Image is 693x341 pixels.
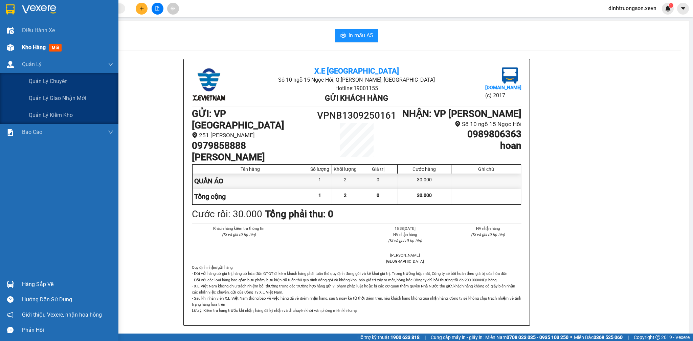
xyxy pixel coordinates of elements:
h1: 0989806363 [398,128,521,140]
span: aim [171,6,175,11]
span: message [7,327,14,333]
span: In mẫu A5 [349,31,373,40]
span: Hỗ trợ kỹ thuật: [357,334,420,341]
span: 30.000 [417,193,432,198]
span: Quản lý chuyến [29,77,68,85]
div: Tên hàng [194,166,306,172]
li: Hotline: 19001155 [247,84,466,93]
span: 2 [344,193,346,198]
span: down [108,62,113,67]
li: NV nhận hàng [455,225,522,232]
sup: 1 [669,3,673,8]
span: | [425,334,426,341]
span: 1 [318,193,321,198]
span: Điều hành xe [22,26,55,35]
span: environment [192,132,198,138]
img: warehouse-icon [7,281,14,288]
b: GỬI : VP [PERSON_NAME] [8,49,118,60]
strong: 0708 023 035 - 0935 103 250 [507,335,568,340]
div: 2 [332,174,359,189]
b: Gửi khách hàng [325,94,388,102]
div: Ghi chú [453,166,519,172]
li: Số 10 ngõ 15 Ngọc Hồi [398,120,521,129]
span: 1 [670,3,672,8]
span: plus [139,6,144,11]
li: Khách hàng kiểm tra thông tin [205,225,272,232]
li: Số 10 ngõ 15 Ngọc Hồi, Q.[PERSON_NAME], [GEOGRAPHIC_DATA] [247,76,466,84]
span: ⚪️ [570,336,572,339]
li: NV nhận hàng [372,232,439,238]
img: solution-icon [7,129,14,136]
img: icon-new-feature [665,5,671,12]
span: Miền Bắc [574,334,623,341]
h1: VPNB1309250161 [315,108,398,123]
div: QUẦN ÁO [193,174,308,189]
span: Kho hàng [22,44,46,51]
div: Phản hồi [22,325,113,335]
h1: hoan [398,140,521,152]
span: Báo cáo [22,128,42,136]
span: notification [7,312,14,318]
i: (Kí và ghi rõ họ tên) [222,232,256,237]
span: Miền Nam [485,334,568,341]
div: Hàng sắp về [22,279,113,289]
img: logo-vxr [6,4,15,15]
span: Cung cấp máy in - giấy in: [431,334,484,341]
button: file-add [152,3,163,15]
img: logo.jpg [8,8,42,42]
li: [PERSON_NAME][GEOGRAPHIC_DATA] [372,252,439,264]
div: Giá trị [361,166,396,172]
span: environment [455,121,461,127]
b: Tổng phải thu: 0 [265,208,333,220]
img: logo.jpg [192,67,226,101]
button: plus [136,3,148,15]
i: (Kí và ghi rõ họ tên) [471,232,505,237]
h1: 0979858888 [192,140,315,152]
span: file-add [155,6,160,11]
button: printerIn mẫu A5 [335,29,378,42]
span: | [628,334,629,341]
b: X.E [GEOGRAPHIC_DATA] [314,67,399,75]
span: printer [340,33,346,39]
span: Quản lý kiểm kho [29,111,73,119]
b: [DOMAIN_NAME] [485,85,521,90]
span: question-circle [7,296,14,303]
img: logo.jpg [502,67,518,84]
div: Cước rồi : 30.000 [192,207,262,222]
span: mới [49,44,62,52]
li: 251 [PERSON_NAME] [192,131,315,140]
button: aim [167,3,179,15]
span: 0 [377,193,379,198]
span: Giới thiệu Vexere, nhận hoa hồng [22,310,102,319]
div: Số lượng [310,166,330,172]
p: - Đối với hàng có giá trị, hàng có hóa đơn GTGT đi kèm khách hàng phải tuân thủ quy định đóng gói... [192,270,521,313]
span: caret-down [680,5,686,12]
img: warehouse-icon [7,27,14,34]
li: Số 10 ngõ 15 Ngọc Hồi, Q.[PERSON_NAME], [GEOGRAPHIC_DATA] [63,17,283,25]
img: warehouse-icon [7,61,14,68]
strong: 0369 525 060 [594,335,623,340]
h1: [PERSON_NAME] [192,152,315,163]
div: Hướng dẫn sử dụng [22,295,113,305]
b: NHẬN : VP [PERSON_NAME] [402,108,521,119]
li: Hotline: 19001155 [63,25,283,34]
div: 30.000 [398,174,451,189]
i: (Kí và ghi rõ họ tên) [388,238,422,243]
img: warehouse-icon [7,44,14,51]
strong: 1900 633 818 [390,335,420,340]
span: dinhtruongson.xevn [603,4,662,13]
b: GỬI : VP [GEOGRAPHIC_DATA] [192,108,284,131]
span: Quản lý giao nhận mới [29,94,86,102]
div: 1 [308,174,332,189]
div: Cước hàng [399,166,449,172]
span: down [108,129,113,135]
div: Quy định nhận/gửi hàng : [192,264,521,314]
div: Khối lượng [334,166,357,172]
span: Quản Lý [22,60,42,68]
span: Tổng cộng [194,193,226,201]
div: 0 [359,174,398,189]
li: 15:38[DATE] [372,225,439,232]
span: copyright [655,335,660,340]
li: (c) 2017 [485,91,521,100]
button: caret-down [677,3,689,15]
